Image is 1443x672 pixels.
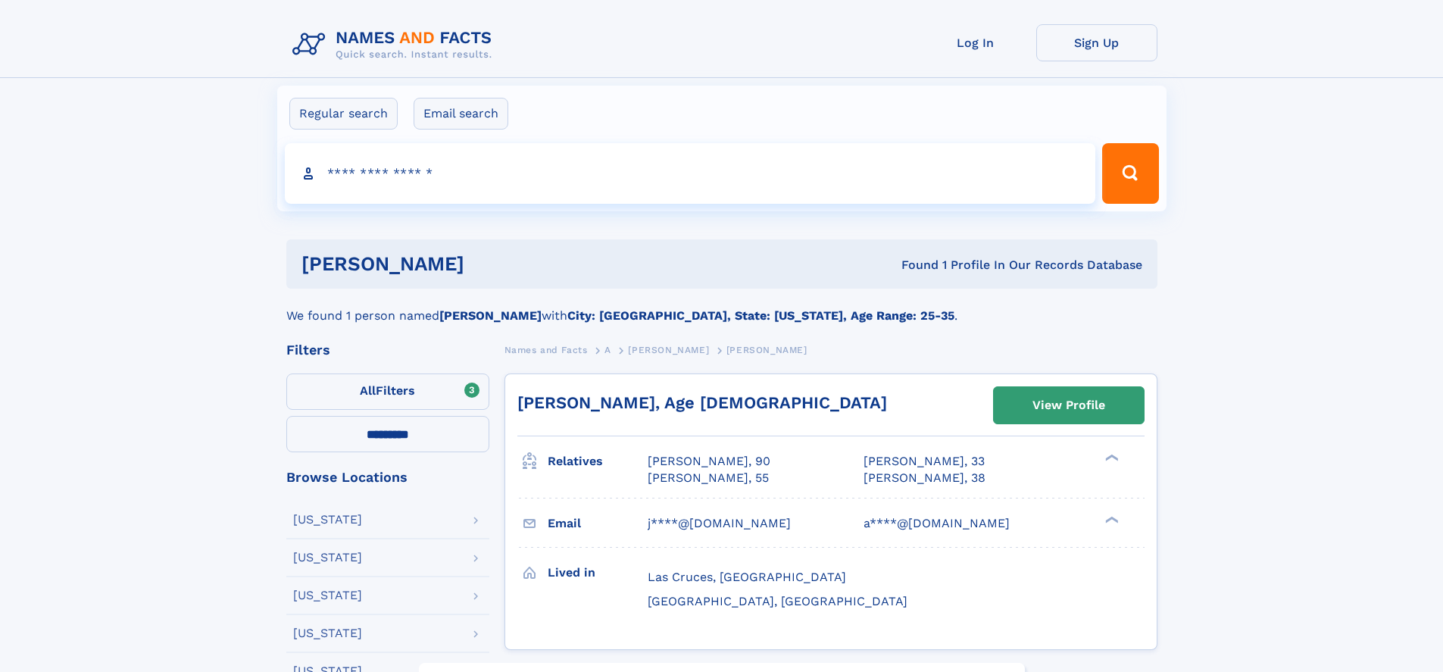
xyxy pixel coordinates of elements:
[628,345,709,355] span: [PERSON_NAME]
[648,594,907,608] span: [GEOGRAPHIC_DATA], [GEOGRAPHIC_DATA]
[548,449,648,474] h3: Relatives
[439,308,542,323] b: [PERSON_NAME]
[604,345,611,355] span: A
[1032,388,1105,423] div: View Profile
[648,470,769,486] a: [PERSON_NAME], 55
[1101,514,1120,524] div: ❯
[1101,453,1120,463] div: ❯
[285,143,1096,204] input: search input
[293,627,362,639] div: [US_STATE]
[567,308,954,323] b: City: [GEOGRAPHIC_DATA], State: [US_STATE], Age Range: 25-35
[726,345,807,355] span: [PERSON_NAME]
[1102,143,1158,204] button: Search Button
[517,393,887,412] a: [PERSON_NAME], Age [DEMOGRAPHIC_DATA]
[286,470,489,484] div: Browse Locations
[289,98,398,130] label: Regular search
[548,560,648,586] h3: Lived in
[1036,24,1157,61] a: Sign Up
[293,552,362,564] div: [US_STATE]
[504,340,588,359] a: Names and Facts
[548,511,648,536] h3: Email
[682,257,1142,273] div: Found 1 Profile In Our Records Database
[360,383,376,398] span: All
[994,387,1144,424] a: View Profile
[286,24,504,65] img: Logo Names and Facts
[864,470,985,486] a: [PERSON_NAME], 38
[286,343,489,357] div: Filters
[628,340,709,359] a: [PERSON_NAME]
[414,98,508,130] label: Email search
[864,453,985,470] a: [PERSON_NAME], 33
[648,570,846,584] span: Las Cruces, [GEOGRAPHIC_DATA]
[286,289,1157,325] div: We found 1 person named with .
[293,589,362,602] div: [US_STATE]
[648,453,770,470] a: [PERSON_NAME], 90
[286,374,489,410] label: Filters
[293,514,362,526] div: [US_STATE]
[604,340,611,359] a: A
[915,24,1036,61] a: Log In
[301,255,683,273] h1: [PERSON_NAME]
